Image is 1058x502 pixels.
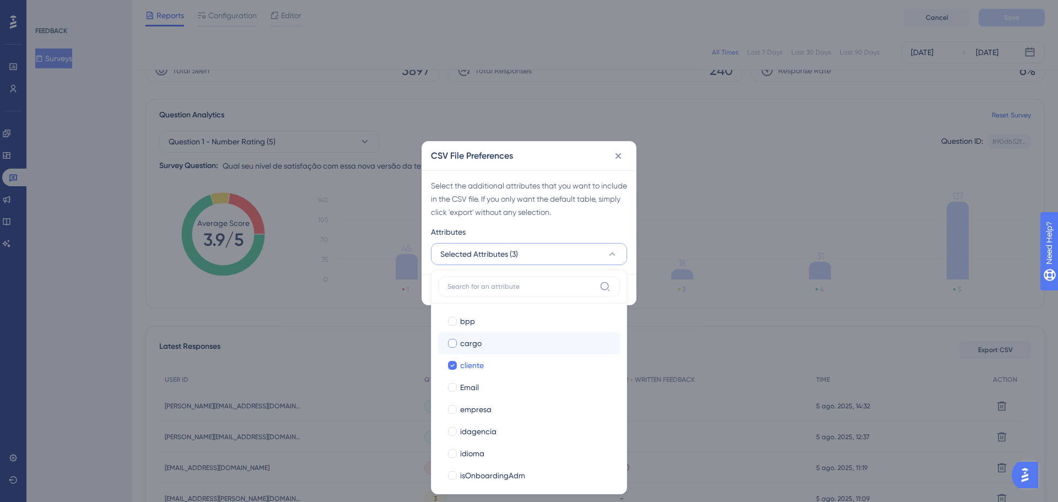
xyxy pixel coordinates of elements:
input: Search for an attribute [447,282,595,291]
div: Select the additional attributes that you want to include in the CSV file. If you only want the d... [431,179,627,219]
h2: CSV File Preferences [431,149,513,163]
span: empresa [460,403,492,416]
span: Email [460,381,479,394]
iframe: UserGuiding AI Assistant Launcher [1012,458,1045,492]
span: Need Help? [26,3,69,16]
span: bpp [460,315,475,328]
span: cliente [460,359,484,372]
span: idioma [460,447,484,460]
span: Attributes [431,225,466,239]
span: cargo [460,337,482,350]
span: Selected Attributes (3) [440,247,518,261]
span: idagencia [460,425,496,438]
span: isOnboardingAdm [460,469,525,482]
